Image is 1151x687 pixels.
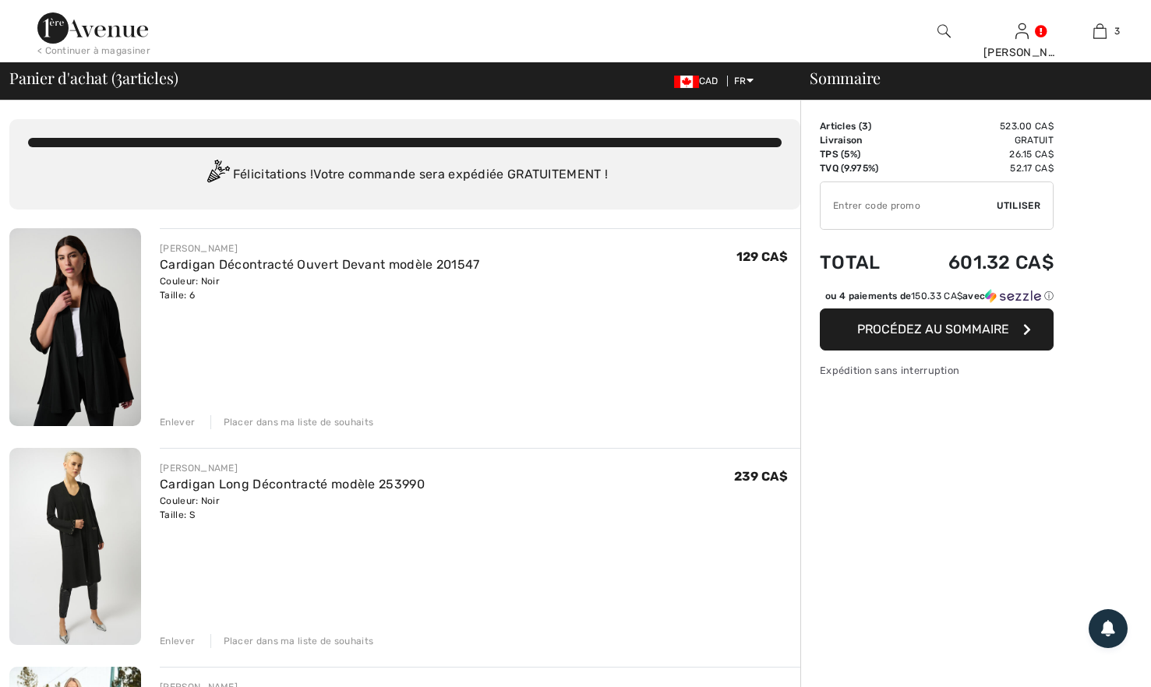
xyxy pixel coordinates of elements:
span: 3 [862,121,868,132]
div: < Continuer à magasiner [37,44,150,58]
img: Mon panier [1093,22,1107,41]
td: TPS (5%) [820,147,905,161]
td: Total [820,236,905,289]
div: Félicitations ! Votre commande sera expédiée GRATUITEMENT ! [28,160,782,191]
div: Sommaire [791,70,1142,86]
span: 150.33 CA$ [911,291,962,301]
a: Cardigan Décontracté Ouvert Devant modèle 201547 [160,257,479,272]
img: Sezzle [985,289,1041,303]
div: Enlever [160,415,195,429]
td: Gratuit [905,133,1054,147]
div: [PERSON_NAME] [983,44,1060,61]
div: Placer dans ma liste de souhaits [210,634,374,648]
img: Canadian Dollar [674,76,699,88]
input: Code promo [821,182,997,229]
span: 3 [115,66,122,86]
a: Se connecter [1015,23,1029,38]
span: 3 [1114,24,1120,38]
a: Cardigan Long Décontracté modèle 253990 [160,477,425,491]
td: Articles ( ) [820,119,905,133]
td: 52.17 CA$ [905,161,1054,175]
a: 3 [1061,22,1138,41]
div: [PERSON_NAME] [160,461,425,475]
div: ou 4 paiements de150.33 CA$avecSezzle Cliquez pour en savoir plus sur Sezzle [820,289,1054,308]
td: Livraison [820,133,905,147]
div: Placer dans ma liste de souhaits [210,415,374,429]
img: Mes infos [1015,22,1029,41]
img: Cardigan Long Décontracté modèle 253990 [9,448,141,645]
td: 523.00 CA$ [905,119,1054,133]
span: Procédez au sommaire [857,322,1009,336]
div: Couleur: Noir Taille: S [160,494,425,522]
span: 239 CA$ [734,469,788,484]
td: 601.32 CA$ [905,236,1054,289]
img: Cardigan Décontracté Ouvert Devant modèle 201547 [9,228,141,426]
div: Expédition sans interruption [820,363,1054,378]
img: recherche [937,22,951,41]
div: ou 4 paiements de avec [825,289,1054,303]
span: 129 CA$ [736,249,788,264]
td: 26.15 CA$ [905,147,1054,161]
span: CAD [674,76,725,86]
button: Procédez au sommaire [820,308,1054,351]
div: [PERSON_NAME] [160,241,479,255]
div: Couleur: Noir Taille: 6 [160,274,479,302]
span: Panier d'achat ( articles) [9,70,178,86]
img: 1ère Avenue [37,12,148,44]
div: Enlever [160,634,195,648]
img: Congratulation2.svg [202,160,233,191]
span: Utiliser [997,199,1040,213]
span: FR [734,76,754,86]
td: TVQ (9.975%) [820,161,905,175]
